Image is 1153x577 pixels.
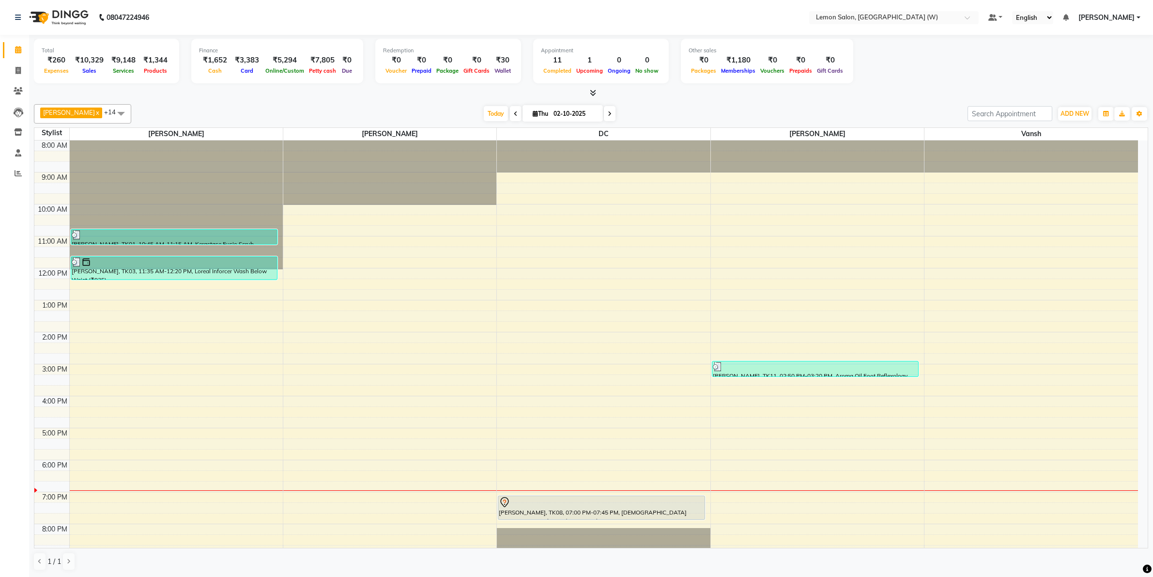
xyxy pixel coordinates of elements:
[71,55,108,66] div: ₹10,329
[40,172,69,183] div: 9:00 AM
[40,364,69,374] div: 3:00 PM
[758,67,787,74] span: Vouchers
[108,55,139,66] div: ₹9,148
[497,128,710,140] span: DC
[40,300,69,311] div: 1:00 PM
[530,110,551,117] span: Thu
[787,67,815,74] span: Prepaids
[70,128,283,140] span: [PERSON_NAME]
[40,396,69,406] div: 4:00 PM
[139,55,171,66] div: ₹1,344
[42,67,71,74] span: Expenses
[498,496,704,519] div: [PERSON_NAME], TK08, 07:00 PM-07:45 PM, [DEMOGRAPHIC_DATA] Haircut (Senior stylist) W/O Hair wash
[238,67,256,74] span: Card
[34,128,69,138] div: Stylist
[307,67,338,74] span: Petty cash
[36,268,69,279] div: 12:00 PM
[42,55,71,66] div: ₹260
[434,55,461,66] div: ₹0
[107,4,149,31] b: 08047224946
[383,47,513,55] div: Redemption
[968,106,1052,121] input: Search Appointment
[199,47,355,55] div: Finance
[541,67,574,74] span: Completed
[95,109,99,116] a: x
[409,55,434,66] div: ₹0
[110,67,137,74] span: Services
[924,128,1138,140] span: Vansh
[71,257,277,280] div: [PERSON_NAME], TK03, 11:35 AM-12:20 PM, Loreal Inforcer Wash Below Waist (₹935)
[80,67,99,74] span: Sales
[787,55,815,66] div: ₹0
[71,230,277,244] div: [PERSON_NAME], TK01, 10:45 AM-11:15 AM, Kerastase Fusio Scrub [DEMOGRAPHIC_DATA] (₹2200)
[719,55,758,66] div: ₹1,180
[283,128,496,140] span: [PERSON_NAME]
[689,47,846,55] div: Other sales
[40,460,69,470] div: 6:00 PM
[1078,13,1135,23] span: [PERSON_NAME]
[1061,110,1089,117] span: ADD NEW
[551,107,599,121] input: 2025-10-02
[541,47,661,55] div: Appointment
[47,557,61,567] span: 1 / 1
[461,55,492,66] div: ₹0
[574,67,605,74] span: Upcoming
[461,67,492,74] span: Gift Cards
[633,55,661,66] div: 0
[40,428,69,438] div: 5:00 PM
[43,109,95,116] span: [PERSON_NAME]
[633,67,661,74] span: No show
[605,67,633,74] span: Ongoing
[434,67,461,74] span: Package
[40,332,69,343] div: 2:00 PM
[307,55,338,66] div: ₹7,805
[409,67,434,74] span: Prepaid
[231,55,263,66] div: ₹3,383
[339,67,354,74] span: Due
[104,108,123,116] span: +14
[263,67,307,74] span: Online/Custom
[40,524,69,534] div: 8:00 PM
[689,67,719,74] span: Packages
[383,67,409,74] span: Voucher
[36,204,69,215] div: 10:00 AM
[199,55,231,66] div: ₹1,652
[338,55,355,66] div: ₹0
[758,55,787,66] div: ₹0
[206,67,224,74] span: Cash
[42,47,171,55] div: Total
[815,55,846,66] div: ₹0
[40,492,69,502] div: 7:00 PM
[25,4,91,31] img: logo
[815,67,846,74] span: Gift Cards
[689,55,719,66] div: ₹0
[383,55,409,66] div: ₹0
[492,67,513,74] span: Wallet
[605,55,633,66] div: 0
[574,55,605,66] div: 1
[712,361,918,376] div: [PERSON_NAME], TK11, 02:50 PM-03:20 PM, Aroma Oil Foot Reflexology (₹1650)
[492,55,513,66] div: ₹30
[36,236,69,247] div: 11:00 AM
[40,140,69,151] div: 8:00 AM
[484,106,508,121] span: Today
[1112,538,1143,567] iframe: chat widget
[711,128,924,140] span: [PERSON_NAME]
[719,67,758,74] span: Memberships
[263,55,307,66] div: ₹5,294
[1058,107,1092,121] button: ADD NEW
[541,55,574,66] div: 11
[141,67,169,74] span: Products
